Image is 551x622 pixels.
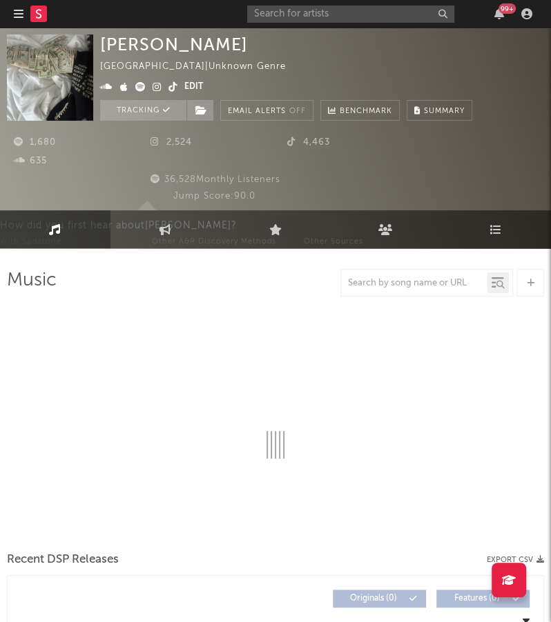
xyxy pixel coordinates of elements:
a: Benchmark [320,100,400,121]
span: Summary [424,108,465,115]
button: Features(0) [436,590,530,608]
button: Edit [184,79,203,96]
span: Recent DSP Releases [7,552,119,568]
span: 4,463 [287,138,330,147]
button: Summary [407,100,472,121]
div: [GEOGRAPHIC_DATA] | Unknown Genre [100,59,302,75]
button: Originals(0) [333,590,426,608]
button: Tracking [100,100,186,121]
button: Email AlertsOff [220,100,313,121]
span: 36,528 Monthly Listeners [148,175,280,184]
div: [PERSON_NAME] [100,34,248,54]
span: Jump Score: 90.0 [173,192,255,201]
input: Search by song name or URL [341,278,487,289]
span: 1,680 [14,138,56,147]
span: 635 [14,157,47,165]
span: Benchmark [340,103,392,120]
div: 99 + [499,3,516,14]
span: 2,524 [151,138,192,147]
span: Originals ( 0 ) [342,594,405,603]
em: Off [289,108,306,115]
button: Export CSV [487,556,544,564]
span: Features ( 0 ) [445,594,509,603]
input: Search for artists [247,6,454,23]
button: 99+ [494,8,504,19]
